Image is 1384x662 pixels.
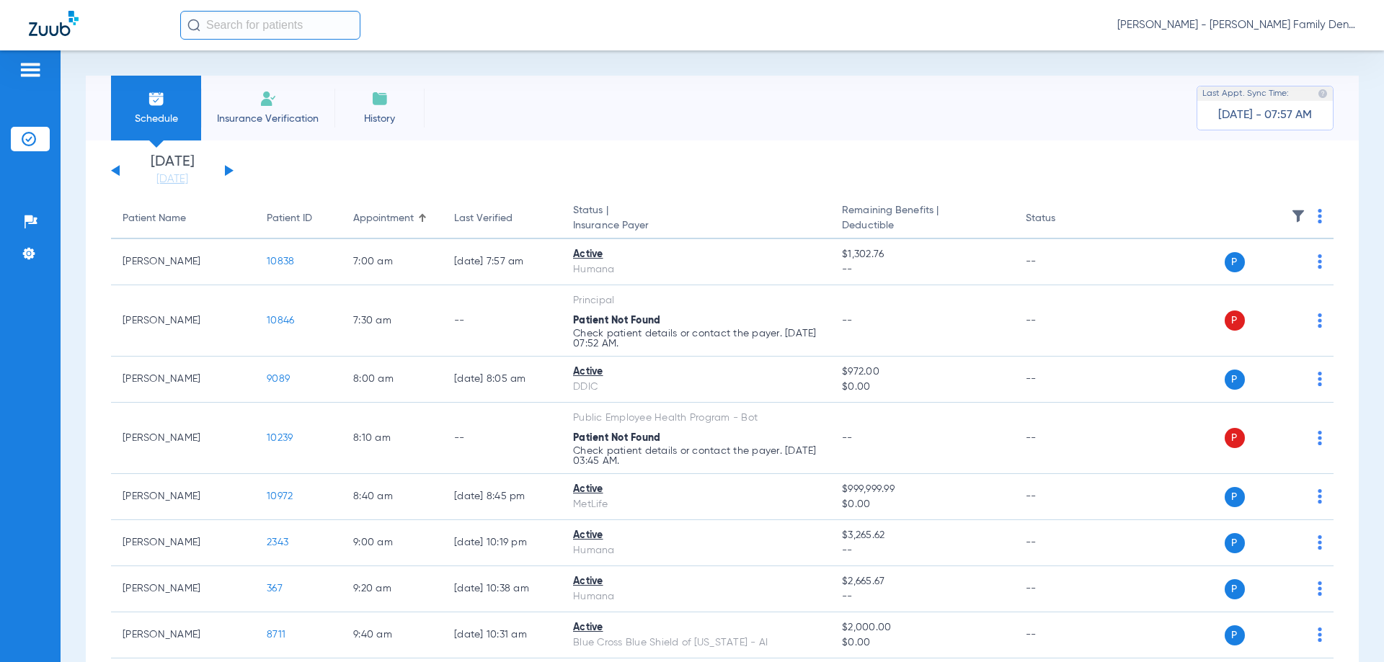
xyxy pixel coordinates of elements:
span: [PERSON_NAME] - [PERSON_NAME] Family Dental [1117,18,1355,32]
td: [PERSON_NAME] [111,403,255,474]
img: group-dot-blue.svg [1318,313,1322,328]
iframe: Chat Widget [1312,593,1384,662]
td: 8:40 AM [342,474,443,520]
span: Patient Not Found [573,316,660,326]
span: $3,265.62 [842,528,1002,543]
span: $0.00 [842,497,1002,512]
td: -- [1014,520,1112,566]
img: Manual Insurance Verification [259,90,277,107]
span: P [1225,487,1245,507]
span: 367 [267,583,283,594]
td: [DATE] 7:57 AM [443,239,562,285]
span: 9089 [267,374,290,384]
a: [DATE] [129,172,216,187]
td: 7:30 AM [342,285,443,357]
span: -- [842,433,853,443]
td: -- [443,285,562,357]
td: 9:20 AM [342,566,443,612]
img: Schedule [148,90,165,107]
td: [DATE] 10:31 AM [443,612,562,658]
img: Zuub Logo [29,11,79,36]
span: Deductible [842,218,1002,233]
div: Appointment [353,211,431,226]
div: Patient ID [267,211,330,226]
span: Insurance Payer [573,218,819,233]
td: -- [1014,403,1112,474]
span: -- [842,589,1002,604]
td: [PERSON_NAME] [111,566,255,612]
td: [PERSON_NAME] [111,285,255,357]
td: -- [1014,612,1112,658]
span: 10846 [267,316,294,326]
img: group-dot-blue.svg [1318,489,1322,504]
li: [DATE] [129,155,216,187]
span: P [1225,625,1245,645]
td: 8:00 AM [342,357,443,403]
td: -- [443,403,562,474]
div: Patient ID [267,211,312,226]
div: Principal [573,293,819,308]
div: Patient Name [123,211,244,226]
th: Remaining Benefits | [830,199,1013,239]
span: 10972 [267,491,293,501]
span: History [345,112,414,126]
img: History [371,90,389,107]
span: P [1225,310,1245,331]
span: 10838 [267,256,294,267]
span: P [1225,428,1245,448]
img: group-dot-blue.svg [1318,581,1322,596]
img: group-dot-blue.svg [1318,372,1322,386]
span: $2,000.00 [842,620,1002,635]
img: group-dot-blue.svg [1318,535,1322,550]
div: Active [573,574,819,589]
span: -- [842,543,1002,558]
td: -- [1014,285,1112,357]
div: Active [573,528,819,543]
td: [PERSON_NAME] [111,612,255,658]
span: 8711 [267,630,285,640]
img: group-dot-blue.svg [1318,209,1322,223]
div: MetLife [573,497,819,512]
td: [PERSON_NAME] [111,357,255,403]
span: 10239 [267,433,293,443]
td: [DATE] 10:19 PM [443,520,562,566]
td: [PERSON_NAME] [111,474,255,520]
span: P [1225,579,1245,599]
div: Humana [573,262,819,277]
td: [PERSON_NAME] [111,239,255,285]
div: DDIC [573,380,819,395]
td: 9:40 AM [342,612,443,658]
div: Active [573,364,819,380]
span: $972.00 [842,364,1002,380]
span: P [1225,370,1245,390]
div: Public Employee Health Program - Bot [573,411,819,426]
span: Insurance Verification [212,112,324,126]
p: Check patient details or contact the payer. [DATE] 07:52 AM. [573,328,819,349]
span: Schedule [122,112,190,126]
td: -- [1014,239,1112,285]
span: $0.00 [842,380,1002,395]
span: -- [842,316,853,326]
span: $999,999.99 [842,482,1002,497]
span: Last Appt. Sync Time: [1202,86,1289,101]
span: $0.00 [842,635,1002,650]
img: last sync help info [1318,89,1328,99]
span: P [1225,252,1245,272]
th: Status [1014,199,1112,239]
span: 2343 [267,537,288,547]
td: [DATE] 8:45 PM [443,474,562,520]
span: $2,665.67 [842,574,1002,589]
div: Last Verified [454,211,550,226]
div: Active [573,247,819,262]
div: Active [573,482,819,497]
td: [DATE] 8:05 AM [443,357,562,403]
div: Active [573,620,819,635]
div: Appointment [353,211,414,226]
td: -- [1014,357,1112,403]
p: Check patient details or contact the payer. [DATE] 03:45 AM. [573,446,819,466]
span: [DATE] - 07:57 AM [1218,108,1312,122]
div: Humana [573,589,819,604]
img: group-dot-blue.svg [1318,254,1322,269]
span: Patient Not Found [573,433,660,443]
